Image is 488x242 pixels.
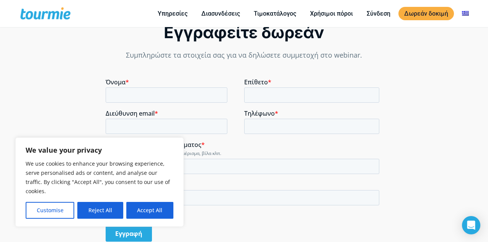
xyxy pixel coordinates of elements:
[26,159,173,196] p: We use cookies to enhance your browsing experience, serve personalised ads or content, and analys...
[398,7,454,20] a: Δωρεάν δοκιμή
[106,50,382,60] p: Συμπληρώστε τα στοιχεία σας για να δηλώσετε συμμετοχή στο webinar.
[26,145,173,155] p: We value your privacy
[462,216,480,234] div: Open Intercom Messenger
[26,202,74,219] button: Customise
[77,202,123,219] button: Reject All
[304,9,359,18] a: Χρήσιμοι πόροι
[361,9,396,18] a: Σύνδεση
[248,9,302,18] a: Τιμοκατάλογος
[106,22,382,43] div: Εγγραφείτε δωρεάν
[126,202,173,219] button: Accept All
[139,31,169,39] span: Τηλέφωνο
[152,9,193,18] a: Υπηρεσίες
[196,9,246,18] a: Διασυνδέσεις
